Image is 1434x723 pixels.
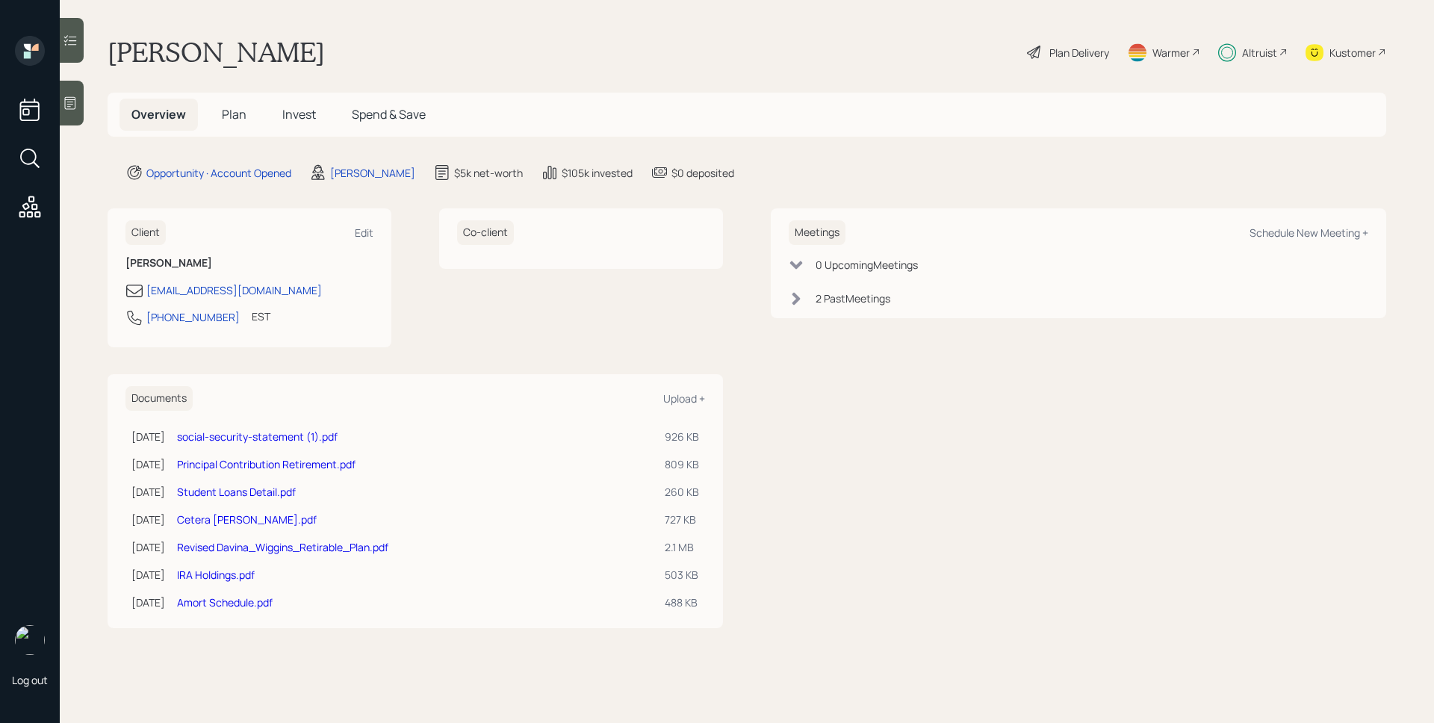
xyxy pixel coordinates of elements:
[1049,45,1109,60] div: Plan Delivery
[789,220,845,245] h6: Meetings
[665,484,699,500] div: 260 KB
[177,485,296,499] a: Student Loans Detail.pdf
[131,539,165,555] div: [DATE]
[108,36,325,69] h1: [PERSON_NAME]
[665,512,699,527] div: 727 KB
[177,595,273,609] a: Amort Schedule.pdf
[665,567,699,583] div: 503 KB
[177,540,388,554] a: Revised Davina_Wiggins_Retirable_Plan.pdf
[1152,45,1190,60] div: Warmer
[177,457,356,471] a: Principal Contribution Retirement.pdf
[146,165,291,181] div: Opportunity · Account Opened
[177,568,255,582] a: IRA Holdings.pdf
[131,429,165,444] div: [DATE]
[146,309,240,325] div: [PHONE_NUMBER]
[562,165,633,181] div: $105k invested
[125,257,373,270] h6: [PERSON_NAME]
[146,282,322,298] div: [EMAIL_ADDRESS][DOMAIN_NAME]
[665,539,699,555] div: 2.1 MB
[131,567,165,583] div: [DATE]
[330,165,415,181] div: [PERSON_NAME]
[1250,226,1368,240] div: Schedule New Meeting +
[222,106,246,122] span: Plan
[671,165,734,181] div: $0 deposited
[282,106,316,122] span: Invest
[1329,45,1376,60] div: Kustomer
[125,220,166,245] h6: Client
[665,456,699,472] div: 809 KB
[252,308,270,324] div: EST
[454,165,523,181] div: $5k net-worth
[665,429,699,444] div: 926 KB
[457,220,514,245] h6: Co-client
[131,106,186,122] span: Overview
[816,291,890,306] div: 2 Past Meeting s
[15,625,45,655] img: james-distasi-headshot.png
[131,484,165,500] div: [DATE]
[352,106,426,122] span: Spend & Save
[177,429,338,444] a: social-security-statement (1).pdf
[1242,45,1277,60] div: Altruist
[125,386,193,411] h6: Documents
[816,257,918,273] div: 0 Upcoming Meeting s
[131,456,165,472] div: [DATE]
[177,512,317,527] a: Cetera [PERSON_NAME].pdf
[12,673,48,687] div: Log out
[665,595,699,610] div: 488 KB
[131,595,165,610] div: [DATE]
[355,226,373,240] div: Edit
[131,512,165,527] div: [DATE]
[663,391,705,406] div: Upload +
